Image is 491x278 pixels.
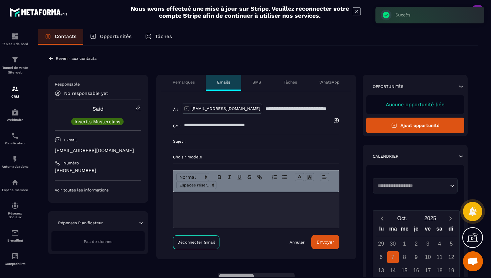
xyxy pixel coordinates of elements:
[284,80,297,85] p: Tâches
[55,167,141,174] p: [PHONE_NUMBER]
[55,187,141,193] p: Voir toutes les informations
[387,251,399,263] div: 7
[74,119,120,124] p: Inscrits Masterclass
[388,213,416,224] button: Open months overlay
[191,106,260,111] p: [EMAIL_ADDRESS][DOMAIN_NAME]
[2,239,28,242] p: E-mailing
[173,154,339,160] p: Choisir modèle
[375,265,387,276] div: 13
[2,27,28,51] a: formationformationTableau de bord
[311,235,339,249] button: Envoyer
[55,82,141,87] p: Responsable
[130,5,349,19] h2: Nous avons effectué une mise à jour sur Stripe. Veuillez reconnecter votre compte Stripe afin de ...
[2,127,28,150] a: schedulerschedulerPlanificateur
[64,91,108,96] p: No responsable yet
[387,238,399,250] div: 30
[253,80,261,85] p: SMS
[375,182,448,189] input: Search for option
[2,150,28,173] a: automationsautomationsAutomatisations
[373,84,403,89] p: Opportunités
[290,240,305,245] a: Annuler
[56,56,97,61] p: Revenir aux contacts
[63,160,79,166] p: Numéro
[2,42,28,46] p: Tableau de bord
[373,154,398,159] p: Calendrier
[399,238,411,250] div: 1
[9,6,69,18] img: logo
[2,165,28,168] p: Automatisations
[434,265,446,276] div: 18
[446,251,457,263] div: 12
[38,29,83,45] a: Contacts
[2,65,28,75] p: Tunnel de vente Site web
[11,56,19,64] img: formation
[319,80,340,85] p: WhatsApp
[11,32,19,40] img: formation
[416,213,444,224] button: Open years overlay
[376,224,387,236] div: lu
[444,214,457,223] button: Next month
[2,51,28,80] a: formationformationTunnel de vente Site web
[2,95,28,98] p: CRM
[411,265,422,276] div: 16
[173,80,195,85] p: Remarques
[434,224,445,236] div: sa
[173,235,219,249] a: Déconnecter Gmail
[64,137,77,143] p: E-mail
[11,178,19,186] img: automations
[173,139,186,144] p: Sujet :
[2,173,28,197] a: automationsautomationsEspace membre
[399,224,411,236] div: me
[83,29,138,45] a: Opportunités
[375,238,387,250] div: 29
[411,224,422,236] div: je
[2,80,28,103] a: formationformationCRM
[55,33,76,39] p: Contacts
[373,178,458,193] div: Search for option
[11,229,19,237] img: email
[387,265,399,276] div: 14
[11,108,19,116] img: automations
[434,238,446,250] div: 4
[55,147,141,154] p: [EMAIL_ADDRESS][DOMAIN_NAME]
[173,123,181,129] p: Cc :
[217,80,230,85] p: Emails
[366,118,464,133] button: Ajout opportunité
[100,33,132,39] p: Opportunités
[11,155,19,163] img: automations
[445,224,457,236] div: di
[11,132,19,140] img: scheduler
[11,202,19,210] img: social-network
[2,118,28,122] p: Webinaire
[2,188,28,192] p: Espace membre
[375,251,387,263] div: 6
[2,224,28,247] a: emailemailE-mailing
[2,262,28,266] p: Comptabilité
[2,212,28,219] p: Réseaux Sociaux
[2,141,28,145] p: Planificateur
[2,247,28,271] a: accountantaccountantComptabilité
[411,238,422,250] div: 2
[155,33,172,39] p: Tâches
[2,197,28,224] a: social-networksocial-networkRéseaux Sociaux
[399,265,411,276] div: 15
[58,220,103,226] p: Réponses Planificateur
[93,106,104,112] a: Said
[422,265,434,276] div: 17
[434,251,446,263] div: 11
[387,224,399,236] div: ma
[411,251,422,263] div: 9
[138,29,179,45] a: Tâches
[173,107,178,112] p: À :
[463,251,483,271] div: Ouvrir le chat
[2,103,28,127] a: automationsautomationsWebinaire
[446,265,457,276] div: 19
[422,224,434,236] div: ve
[422,238,434,250] div: 3
[422,251,434,263] div: 10
[446,238,457,250] div: 5
[11,252,19,260] img: accountant
[376,214,388,223] button: Previous month
[84,239,113,244] span: Pas de donnée
[373,102,458,108] p: Aucune opportunité liée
